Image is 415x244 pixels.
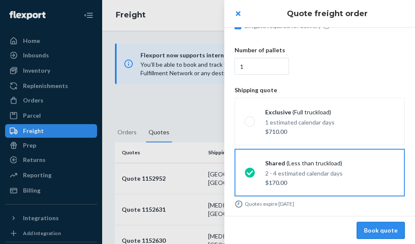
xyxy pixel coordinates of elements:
[265,128,335,136] p: $710.00
[235,200,405,208] div: Quotes expire [DATE]
[265,179,343,187] p: $170.00
[357,222,405,239] button: Book quote
[265,169,343,178] p: 2 - 4 estimated calendar days
[250,8,405,19] h1: Quote freight order
[265,159,343,167] div: Shared
[265,118,335,127] p: 1 estimated calendar days
[286,159,342,167] span: (Less than truckload)
[229,5,246,22] button: close
[235,86,405,94] p: Shipping quote
[235,46,405,54] p: Number of pallets
[265,108,335,116] div: Exclusive
[292,108,331,116] span: (Full truckload)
